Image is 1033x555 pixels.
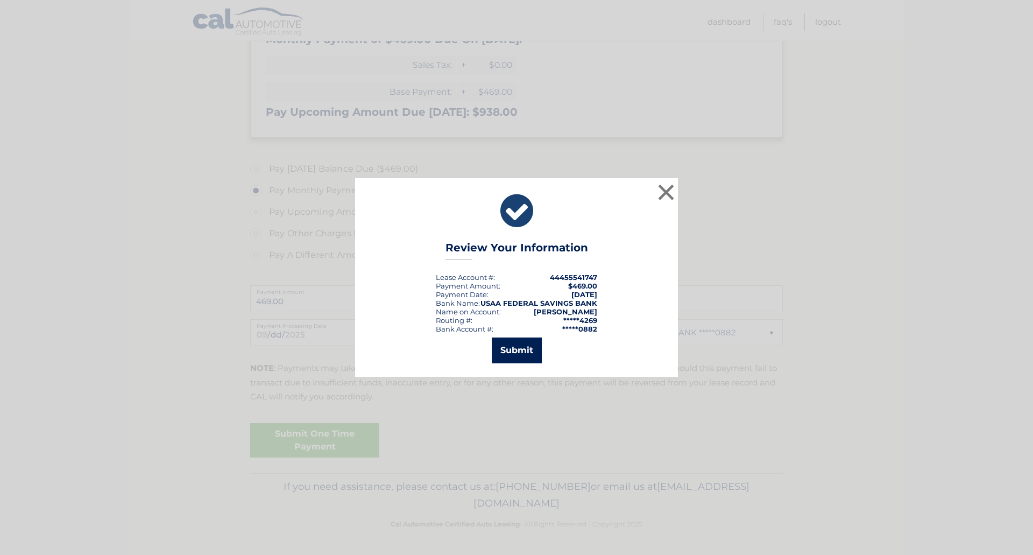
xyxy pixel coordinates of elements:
[571,290,597,299] span: [DATE]
[436,273,495,282] div: Lease Account #:
[436,325,493,333] div: Bank Account #:
[436,316,472,325] div: Routing #:
[655,181,677,203] button: ×
[436,307,501,316] div: Name on Account:
[445,241,588,260] h3: Review Your Information
[550,273,597,282] strong: 44455541747
[436,299,480,307] div: Bank Name:
[534,307,597,316] strong: [PERSON_NAME]
[436,282,500,290] div: Payment Amount:
[480,299,597,307] strong: USAA FEDERAL SAVINGS BANK
[436,290,489,299] div: :
[492,338,542,363] button: Submit
[436,290,487,299] span: Payment Date
[568,282,597,290] span: $469.00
